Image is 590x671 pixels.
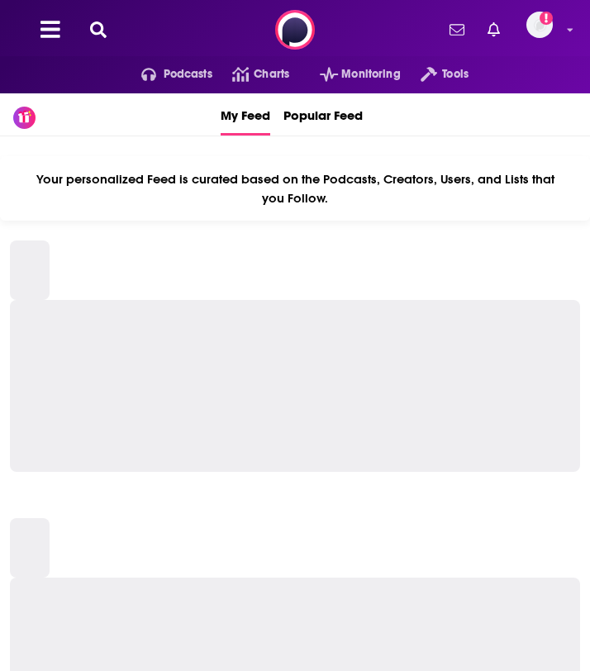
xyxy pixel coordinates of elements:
[443,16,471,44] a: Show notifications dropdown
[212,61,289,88] a: Charts
[221,97,270,133] span: My Feed
[526,12,553,38] img: User Profile
[221,93,270,136] a: My Feed
[121,61,212,88] button: open menu
[526,12,553,38] span: Logged in as ashleyswett
[526,12,563,48] a: Logged in as ashleyswett
[481,16,507,44] a: Show notifications dropdown
[442,63,469,86] span: Tools
[275,10,315,50] img: Podchaser - Follow, Share and Rate Podcasts
[341,63,400,86] span: Monitoring
[300,61,401,88] button: open menu
[283,97,363,133] span: Popular Feed
[401,61,469,88] button: open menu
[283,93,363,136] a: Popular Feed
[164,63,212,86] span: Podcasts
[254,63,289,86] span: Charts
[540,12,553,25] svg: Add a profile image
